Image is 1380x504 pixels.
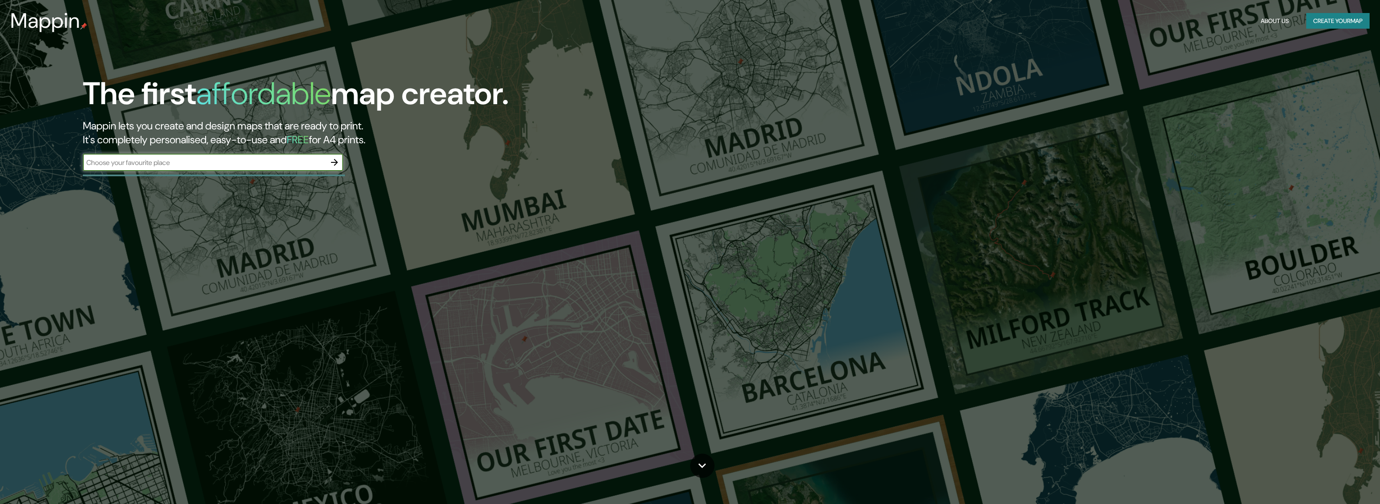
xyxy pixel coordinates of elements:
h5: FREE [287,133,309,146]
img: mappin-pin [80,23,87,30]
h2: Mappin lets you create and design maps that are ready to print. It's completely personalised, eas... [83,119,773,147]
h1: affordable [196,73,331,114]
h1: The first map creator. [83,76,509,119]
h3: Mappin [10,9,80,33]
button: About Us [1257,13,1292,29]
input: Choose your favourite place [83,158,326,168]
button: Create yourmap [1306,13,1370,29]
